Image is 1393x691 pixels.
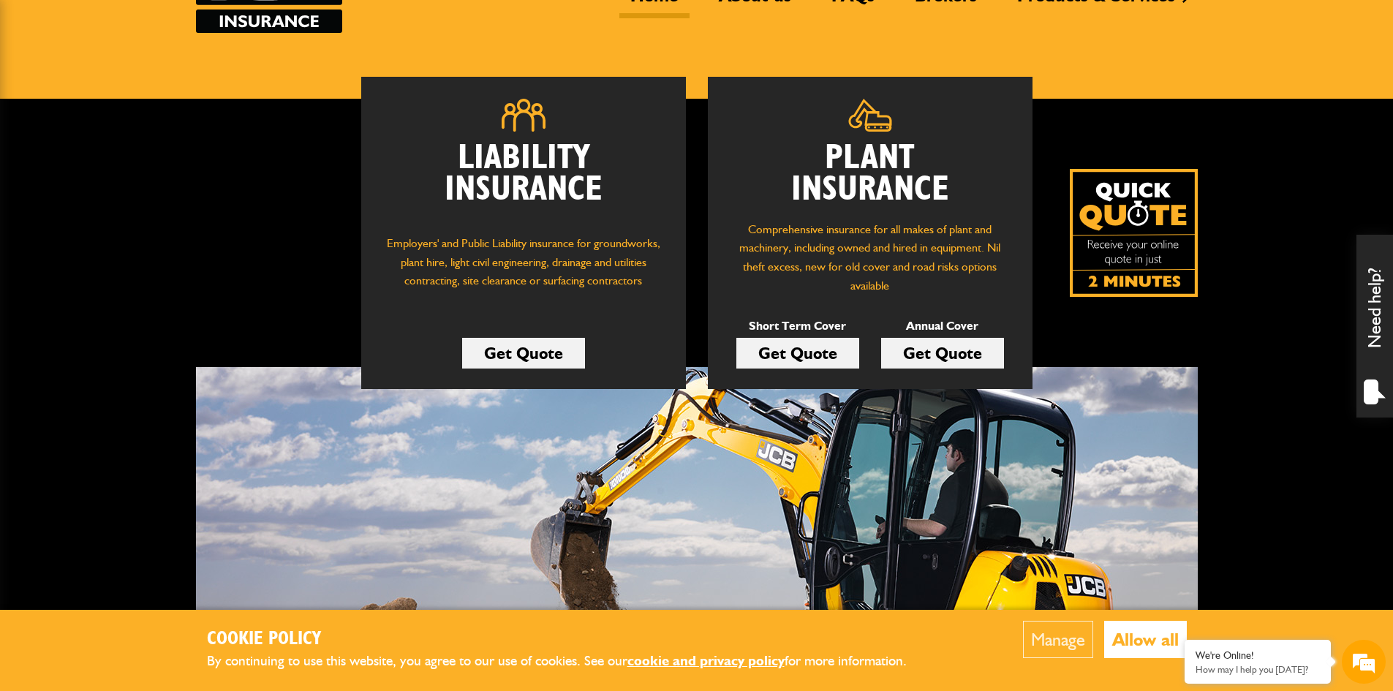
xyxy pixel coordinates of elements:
[462,338,585,369] a: Get Quote
[881,317,1004,336] p: Annual Cover
[1104,621,1187,658] button: Allow all
[1196,664,1320,675] p: How may I help you today?
[1070,169,1198,297] img: Quick Quote
[736,338,859,369] a: Get Quote
[736,317,859,336] p: Short Term Cover
[1023,621,1093,658] button: Manage
[1356,235,1393,418] div: Need help?
[1196,649,1320,662] div: We're Online!
[730,220,1011,295] p: Comprehensive insurance for all makes of plant and machinery, including owned and hired in equipm...
[627,652,785,669] a: cookie and privacy policy
[207,650,931,673] p: By continuing to use this website, you agree to our use of cookies. See our for more information.
[1070,169,1198,297] a: Get your insurance quote isn just 2-minutes
[730,143,1011,205] h2: Plant Insurance
[383,234,664,304] p: Employers' and Public Liability insurance for groundworks, plant hire, light civil engineering, d...
[383,143,664,220] h2: Liability Insurance
[881,338,1004,369] a: Get Quote
[207,628,931,651] h2: Cookie Policy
